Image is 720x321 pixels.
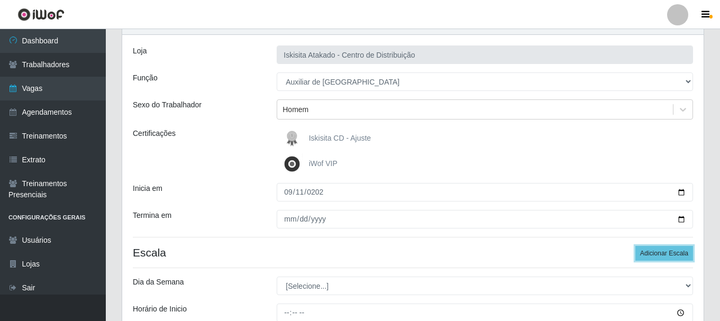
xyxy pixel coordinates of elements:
[133,246,693,259] h4: Escala
[17,8,65,21] img: CoreUI Logo
[309,134,371,142] span: Iskisita CD - Ajuste
[133,99,202,111] label: Sexo do Trabalhador
[281,128,307,149] img: Iskisita CD - Ajuste
[133,277,184,288] label: Dia da Semana
[281,153,307,175] img: iWof VIP
[133,183,162,194] label: Inicia em
[282,104,308,115] div: Homem
[133,304,187,315] label: Horário de Inicio
[133,210,171,221] label: Termina em
[133,72,158,84] label: Função
[277,183,693,201] input: 00/00/0000
[635,246,693,261] button: Adicionar Escala
[133,128,176,139] label: Certificações
[133,45,147,57] label: Loja
[277,210,693,228] input: 00/00/0000
[309,159,338,168] span: iWof VIP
